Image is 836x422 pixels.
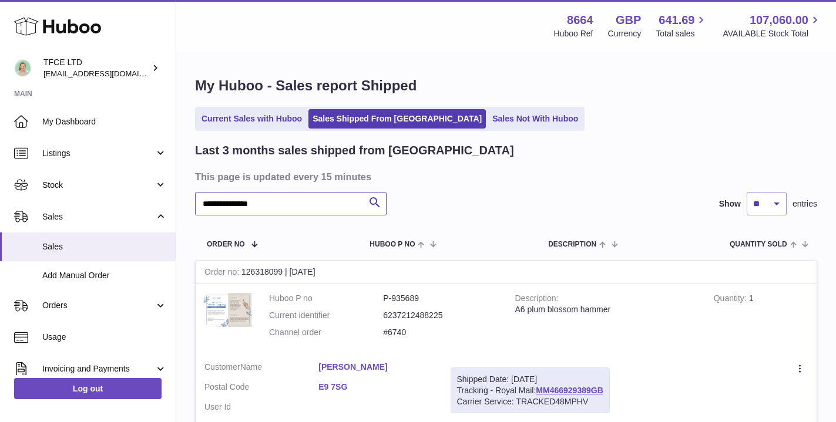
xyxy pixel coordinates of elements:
td: 1 [705,284,817,353]
span: Sales [42,241,167,252]
div: Shipped Date: [DATE] [457,374,603,385]
a: [PERSON_NAME] [318,362,432,373]
strong: Description [515,293,559,306]
h2: Last 3 months sales shipped from [GEOGRAPHIC_DATA] [195,143,514,158]
span: Listings [42,148,155,159]
span: 641.69 [659,12,694,28]
span: entries [793,198,817,210]
dt: Huboo P no [269,293,383,304]
a: Log out [14,378,162,399]
div: TFCE LTD [43,57,149,79]
a: MM466929389GB [536,386,603,395]
img: 86641705527431.png [204,293,251,327]
h1: My Huboo - Sales report Shipped [195,76,817,95]
span: My Dashboard [42,116,167,127]
div: 126318099 | [DATE] [196,261,817,284]
dd: 6237212488225 [383,310,497,321]
span: AVAILABLE Stock Total [723,28,822,39]
span: Add Manual Order [42,270,167,281]
dd: P-935689 [383,293,497,304]
div: Currency [608,28,642,39]
dt: Name [204,362,318,376]
span: 107,060.00 [750,12,808,28]
span: Sales [42,211,155,222]
span: Usage [42,332,167,343]
span: Invoicing and Payments [42,363,155,374]
div: Huboo Ref [554,28,593,39]
strong: Order no [204,267,241,279]
dt: User Id [204,401,318,413]
a: Sales Not With Huboo [488,109,582,129]
a: Sales Shipped From [GEOGRAPHIC_DATA] [308,109,486,129]
strong: GBP [616,12,641,28]
span: Orders [42,300,155,311]
strong: 8664 [567,12,593,28]
div: Tracking - Royal Mail: [451,367,610,414]
div: Carrier Service: TRACKED48MPHV [457,396,603,407]
strong: Quantity [714,293,749,306]
dd: #6740 [383,327,497,338]
span: Description [548,241,596,248]
h3: This page is updated every 15 minutes [195,170,814,183]
span: [EMAIL_ADDRESS][DOMAIN_NAME] [43,69,173,78]
span: Total sales [656,28,708,39]
span: Customer [204,362,240,372]
dt: Postal Code [204,382,318,396]
img: hello@thefacialcuppingexpert.com [14,59,32,77]
a: E9 7SG [318,382,432,393]
a: 107,060.00 AVAILABLE Stock Total [723,12,822,39]
div: A6 plum blossom hammer [515,304,696,315]
dt: Channel order [269,327,383,338]
a: Current Sales with Huboo [197,109,306,129]
label: Show [719,198,741,210]
span: Stock [42,180,155,191]
span: Order No [207,241,245,248]
a: 641.69 Total sales [656,12,708,39]
span: Quantity Sold [730,241,787,248]
span: Huboo P no [370,241,415,248]
dt: Current identifier [269,310,383,321]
